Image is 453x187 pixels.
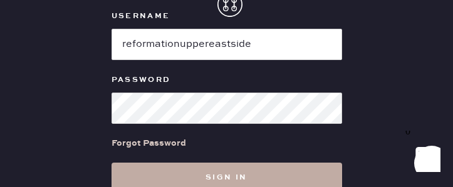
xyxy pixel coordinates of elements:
[393,131,447,184] iframe: Front Chat
[112,124,186,163] a: Forgot Password
[112,9,342,24] label: Username
[112,29,342,60] input: e.g. john@doe.com
[112,136,186,150] div: Forgot Password
[112,73,342,88] label: Password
